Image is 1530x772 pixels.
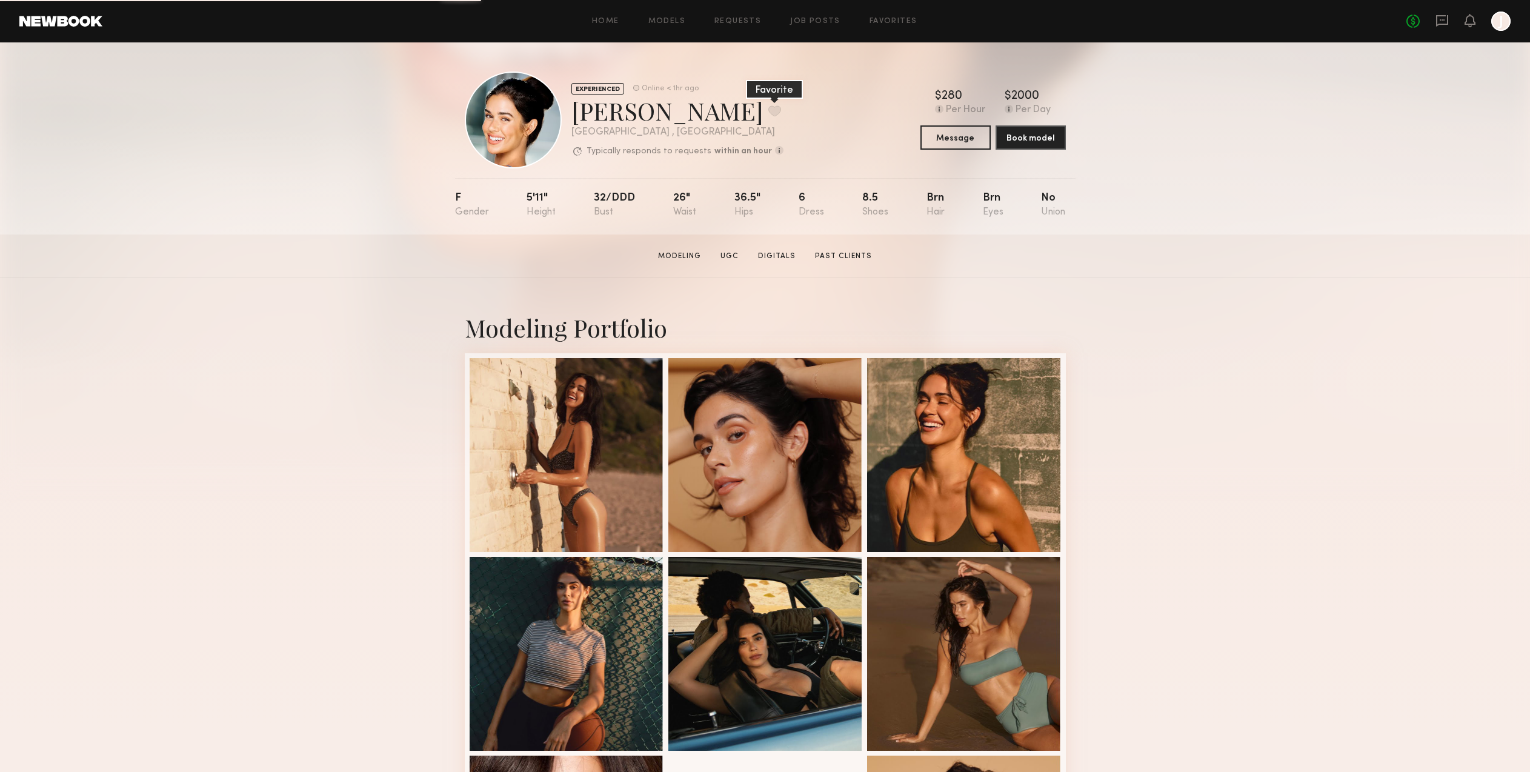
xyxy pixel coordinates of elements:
div: Per Hour [946,105,985,116]
a: Digitals [753,251,800,262]
div: $ [935,90,942,102]
div: 8.5 [862,193,888,218]
div: 2000 [1011,90,1039,102]
button: Message [920,125,991,150]
div: Online < 1hr ago [642,85,699,93]
a: Job Posts [790,18,840,25]
div: 36.5" [734,193,760,218]
a: Modeling [653,251,706,262]
div: Brn [926,193,945,218]
a: Favorites [870,18,917,25]
div: 32/ddd [594,193,635,218]
div: Per Day [1016,105,1051,116]
b: within an hour [714,147,772,156]
div: F [455,193,489,218]
div: 26" [673,193,696,218]
div: 280 [942,90,962,102]
div: 5'11" [527,193,556,218]
div: [PERSON_NAME] [571,95,783,127]
div: 6 [799,193,824,218]
div: EXPERIENCED [571,83,624,95]
div: Modeling Portfolio [465,311,1066,344]
a: Models [648,18,685,25]
a: Requests [714,18,761,25]
div: Brn [983,193,1003,218]
a: UGC [716,251,743,262]
a: Past Clients [810,251,877,262]
div: No [1041,193,1065,218]
p: Typically responds to requests [587,147,711,156]
div: $ [1005,90,1011,102]
button: Book model [996,125,1066,150]
a: J [1491,12,1511,31]
a: Home [592,18,619,25]
div: [GEOGRAPHIC_DATA] , [GEOGRAPHIC_DATA] [571,127,783,138]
